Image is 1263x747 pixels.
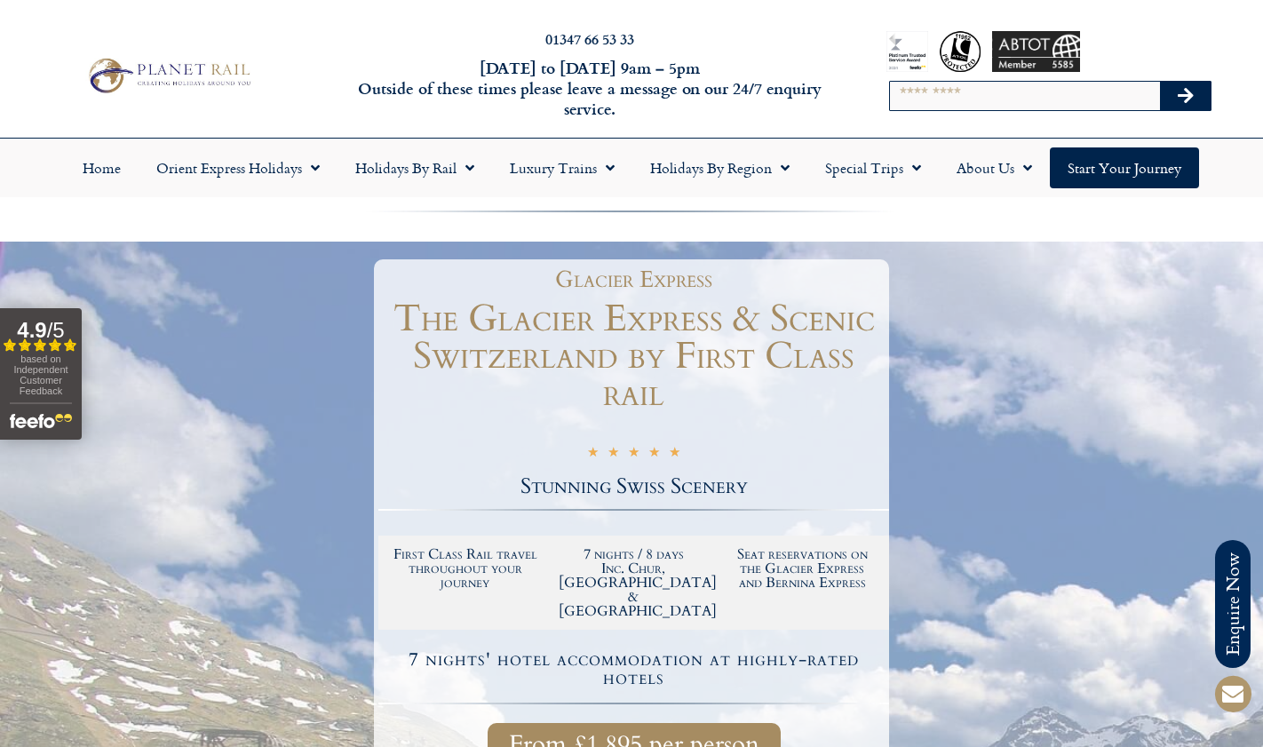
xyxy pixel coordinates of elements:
[139,147,338,188] a: Orient Express Holidays
[545,28,634,49] a: 01347 66 53 33
[341,58,838,120] h6: [DATE] to [DATE] 9am – 5pm Outside of these times please leave a message on our 24/7 enquiry serv...
[632,147,807,188] a: Holidays by Region
[939,147,1050,188] a: About Us
[727,547,878,590] h2: Seat reservations on the Glacier Express and Bernina Express
[378,300,889,412] h1: The Glacier Express & Scenic Switzerland by First Class rail
[390,547,541,590] h2: First Class Rail travel throughout your journey
[9,147,1254,188] nav: Menu
[559,547,710,618] h2: 7 nights / 8 days Inc. Chur, [GEOGRAPHIC_DATA] & [GEOGRAPHIC_DATA]
[669,444,680,465] i: ★
[378,476,889,497] h2: Stunning Swiss Scenery
[587,444,599,465] i: ★
[65,147,139,188] a: Home
[608,444,619,465] i: ★
[492,147,632,188] a: Luxury Trains
[381,650,886,687] h4: 7 nights' hotel accommodation at highly-rated hotels
[648,444,660,465] i: ★
[1160,82,1211,110] button: Search
[807,147,939,188] a: Special Trips
[338,147,492,188] a: Holidays by Rail
[387,268,880,291] h1: Glacier Express
[82,54,254,97] img: Planet Rail Train Holidays Logo
[1050,147,1199,188] a: Start your Journey
[628,444,639,465] i: ★
[587,441,680,465] div: 5/5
